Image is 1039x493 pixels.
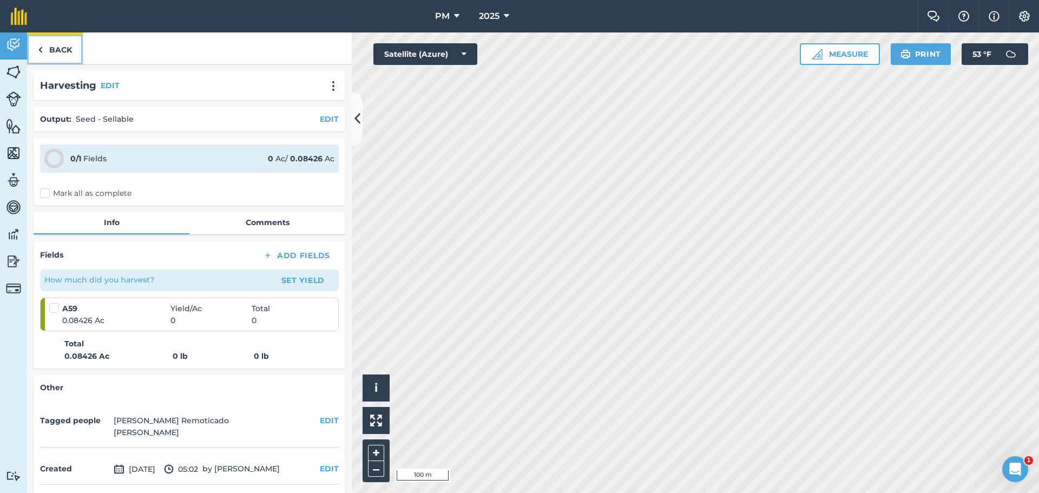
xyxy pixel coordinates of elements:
[320,415,339,426] button: EDIT
[972,43,991,65] span: 53 ° F
[170,303,252,314] span: Yield / Ac
[891,43,951,65] button: Print
[164,463,198,476] span: 05:02
[1002,456,1028,482] iframe: Intercom live chat
[254,351,269,361] strong: 0 lb
[101,80,120,91] button: EDIT
[6,64,21,80] img: svg+xml;base64,PHN2ZyB4bWxucz0iaHR0cDovL3d3dy53My5vcmcvMjAwMC9zdmciIHdpZHRoPSI1NiIgaGVpZ2h0PSI2MC...
[1000,43,1022,65] img: svg+xml;base64,PD94bWwgdmVyc2lvbj0iMS4wIiBlbmNvZGluZz0idXRmLTgiPz4KPCEtLSBHZW5lcmF0b3I6IEFkb2JlIE...
[1024,456,1033,465] span: 1
[40,113,71,125] h4: Output :
[27,32,83,64] a: Back
[6,37,21,53] img: svg+xml;base64,PD94bWwgdmVyc2lvbj0iMS4wIiBlbmNvZGluZz0idXRmLTgiPz4KPCEtLSBHZW5lcmF0b3I6IEFkb2JlIE...
[40,249,63,261] h4: Fields
[40,463,109,475] h4: Created
[40,78,96,94] h2: Harvesting
[368,461,384,477] button: –
[252,314,257,326] span: 0
[64,338,84,350] strong: Total
[370,415,382,426] img: Four arrows, one pointing top left, one top right, one bottom right and the last bottom left
[114,463,155,476] span: [DATE]
[1018,11,1031,22] img: A cog icon
[70,154,81,163] strong: 0 / 1
[38,43,43,56] img: svg+xml;base64,PHN2ZyB4bWxucz0iaHR0cDovL3d3dy53My5vcmcvMjAwMC9zdmciIHdpZHRoPSI5IiBoZWlnaHQ9IjI0Ii...
[800,43,880,65] button: Measure
[40,454,339,485] div: by [PERSON_NAME]
[34,212,189,233] a: Info
[327,81,340,91] img: svg+xml;base64,PHN2ZyB4bWxucz0iaHR0cDovL3d3dy53My5vcmcvMjAwMC9zdmciIHdpZHRoPSIyMCIgaGVpZ2h0PSIyNC...
[6,281,21,296] img: svg+xml;base64,PD94bWwgdmVyc2lvbj0iMS4wIiBlbmNvZGluZz0idXRmLTgiPz4KPCEtLSBHZW5lcmF0b3I6IEFkb2JlIE...
[6,145,21,161] img: svg+xml;base64,PHN2ZyB4bWxucz0iaHR0cDovL3d3dy53My5vcmcvMjAwMC9zdmciIHdpZHRoPSI1NiIgaGVpZ2h0PSI2MC...
[70,153,107,165] div: Fields
[40,188,131,199] label: Mark all as complete
[40,382,339,393] h4: Other
[363,374,390,402] button: i
[62,303,170,314] strong: A59
[900,48,911,61] img: svg+xml;base64,PHN2ZyB4bWxucz0iaHR0cDovL3d3dy53My5vcmcvMjAwMC9zdmciIHdpZHRoPSIxOSIgaGVpZ2h0PSIyNC...
[957,11,970,22] img: A question mark icon
[268,154,273,163] strong: 0
[320,463,339,475] button: EDIT
[479,10,499,23] span: 2025
[368,445,384,461] button: +
[254,248,339,263] button: Add Fields
[6,226,21,242] img: svg+xml;base64,PD94bWwgdmVyc2lvbj0iMS4wIiBlbmNvZGluZz0idXRmLTgiPz4KPCEtLSBHZW5lcmF0b3I6IEFkb2JlIE...
[11,8,27,25] img: fieldmargin Logo
[6,118,21,134] img: svg+xml;base64,PHN2ZyB4bWxucz0iaHR0cDovL3d3dy53My5vcmcvMjAwMC9zdmciIHdpZHRoPSI1NiIgaGVpZ2h0PSI2MC...
[6,91,21,107] img: svg+xml;base64,PD94bWwgdmVyc2lvbj0iMS4wIiBlbmNvZGluZz0idXRmLTgiPz4KPCEtLSBHZW5lcmF0b3I6IEFkb2JlIE...
[6,172,21,188] img: svg+xml;base64,PD94bWwgdmVyc2lvbj0iMS4wIiBlbmNvZGluZz0idXRmLTgiPz4KPCEtLSBHZW5lcmF0b3I6IEFkb2JlIE...
[164,463,174,476] img: svg+xml;base64,PD94bWwgdmVyc2lvbj0iMS4wIiBlbmNvZGluZz0idXRmLTgiPz4KPCEtLSBHZW5lcmF0b3I6IEFkb2JlIE...
[114,415,229,426] li: [PERSON_NAME] Remoticado
[962,43,1028,65] button: 53 °F
[927,11,940,22] img: Two speech bubbles overlapping with the left bubble in the forefront
[290,154,323,163] strong: 0.08426
[268,153,334,165] div: Ac / Ac
[272,272,334,289] button: Set Yield
[320,113,339,125] button: EDIT
[373,43,477,65] button: Satellite (Azure)
[189,212,345,233] a: Comments
[76,113,134,125] p: Seed - Sellable
[6,471,21,481] img: svg+xml;base64,PD94bWwgdmVyc2lvbj0iMS4wIiBlbmNvZGluZz0idXRmLTgiPz4KPCEtLSBHZW5lcmF0b3I6IEFkb2JlIE...
[114,463,124,476] img: svg+xml;base64,PD94bWwgdmVyc2lvbj0iMS4wIiBlbmNvZGluZz0idXRmLTgiPz4KPCEtLSBHZW5lcmF0b3I6IEFkb2JlIE...
[989,10,999,23] img: svg+xml;base64,PHN2ZyB4bWxucz0iaHR0cDovL3d3dy53My5vcmcvMjAwMC9zdmciIHdpZHRoPSIxNyIgaGVpZ2h0PSIxNy...
[812,49,823,60] img: Ruler icon
[435,10,450,23] span: PM
[374,381,378,395] span: i
[173,350,254,362] strong: 0 lb
[62,314,170,326] span: 0.08426 Ac
[114,426,229,438] li: [PERSON_NAME]
[252,303,270,314] span: Total
[6,199,21,215] img: svg+xml;base64,PD94bWwgdmVyc2lvbj0iMS4wIiBlbmNvZGluZz0idXRmLTgiPz4KPCEtLSBHZW5lcmF0b3I6IEFkb2JlIE...
[170,314,252,326] span: 0
[44,274,154,286] p: How much did you harvest?
[6,253,21,269] img: svg+xml;base64,PD94bWwgdmVyc2lvbj0iMS4wIiBlbmNvZGluZz0idXRmLTgiPz4KPCEtLSBHZW5lcmF0b3I6IEFkb2JlIE...
[40,415,109,426] h4: Tagged people
[64,350,173,362] strong: 0.08426 Ac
